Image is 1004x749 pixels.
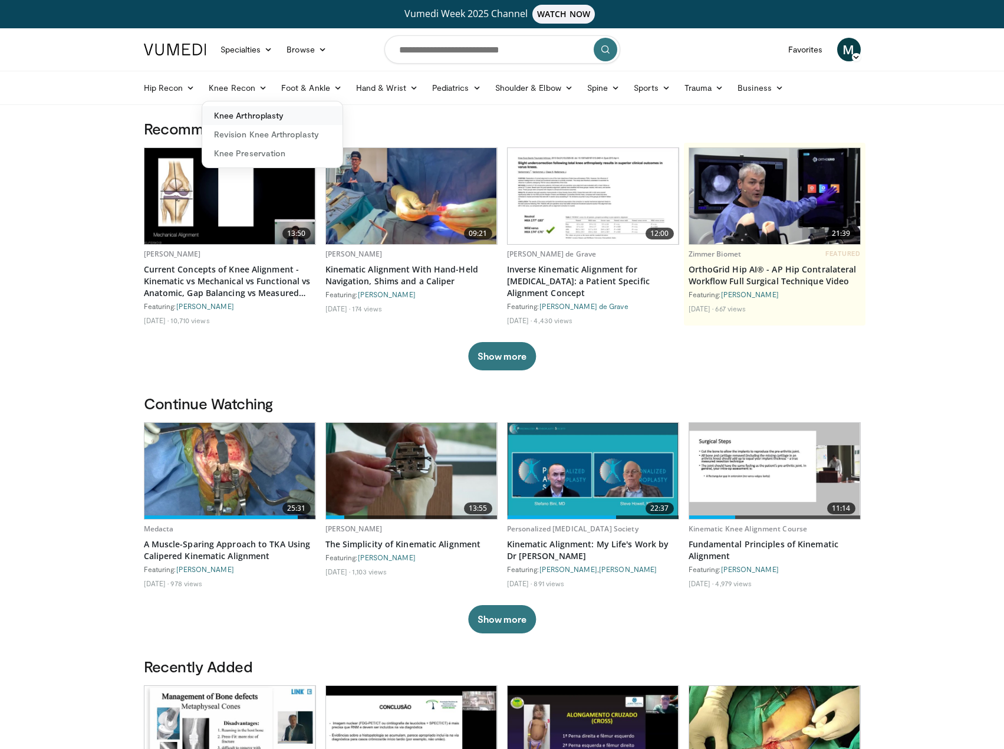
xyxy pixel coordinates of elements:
[532,5,595,24] span: WATCH NOW
[326,148,497,244] a: 09:21
[689,538,861,562] a: Fundamental Principles of Kinematic Alignment
[507,524,638,534] a: Personalized [MEDICAL_DATA] Society
[689,423,860,519] img: 888a51eb-808a-488d-a1c6-9c5a797e8f42.620x360_q85_upscale.jpg
[507,301,679,311] div: Featuring:
[144,538,316,562] a: A Muscle-Sparing Approach to TKA Using Calipered Kinematic Alignment
[715,304,746,313] li: 667 views
[144,564,316,574] div: Featuring:
[325,264,498,287] a: Kinematic Alignment With Hand-Held Navigation, Shims and a Caliper
[274,76,349,100] a: Foot & Ankle
[358,553,416,561] a: [PERSON_NAME]
[689,304,714,313] li: [DATE]
[464,228,492,239] span: 09:21
[213,38,280,61] a: Specialties
[144,423,315,519] a: 25:31
[689,579,714,588] li: [DATE]
[279,38,334,61] a: Browse
[837,38,861,61] a: M
[144,119,861,138] h3: Recommended for You
[488,76,580,100] a: Shoulder & Elbow
[144,264,316,299] a: Current Concepts of Knee Alignment - Kinematic vs Mechanical vs Functional vs Anatomic, Gap Balan...
[144,524,174,534] a: Medacta
[325,538,498,550] a: The Simplicity of Kinematic Alignment
[464,502,492,514] span: 13:55
[144,394,861,413] h3: Continue Watching
[425,76,488,100] a: Pediatrics
[689,264,861,287] a: OrthoGrid Hip AI® - AP Hip Contralateral Workflow Full Surgical Technique Video
[646,228,674,239] span: 12:00
[325,290,498,299] div: Featuring:
[282,228,311,239] span: 13:50
[137,76,202,100] a: Hip Recon
[508,148,679,244] a: 12:00
[349,76,425,100] a: Hand & Wrist
[282,502,311,514] span: 25:31
[170,579,202,588] li: 978 views
[144,44,206,55] img: VuMedi Logo
[689,249,742,259] a: Zimmer Biomet
[352,567,387,576] li: 1,103 views
[325,249,383,259] a: [PERSON_NAME]
[677,76,731,100] a: Trauma
[358,290,416,298] a: [PERSON_NAME]
[352,304,382,313] li: 174 views
[144,148,315,244] img: ab6dcc5e-23fe-4b2c-862c-91d6e6d499b4.620x360_q85_upscale.jpg
[326,148,497,244] img: 9f51b2c4-c9cd-41b9-914c-73975758001a.620x360_q85_upscale.jpg
[721,565,779,573] a: [PERSON_NAME]
[721,290,779,298] a: [PERSON_NAME]
[689,148,860,244] a: 21:39
[508,423,679,519] img: c32609a9-d9e3-48d8-acfe-3b6ecfaee3b5.620x360_q85_upscale.jpg
[326,423,497,519] a: 13:55
[144,579,169,588] li: [DATE]
[144,148,315,244] a: 13:50
[827,228,855,239] span: 21:39
[508,148,679,244] img: f04310e9-bff8-498e-b745-28b79ff46fe7.620x360_q85_upscale.jpg
[689,423,860,519] a: 11:14
[507,264,679,299] a: Inverse Kinematic Alignment for [MEDICAL_DATA]: a Patient Specific Alignment Concept
[384,35,620,64] input: Search topics, interventions
[325,553,498,562] div: Featuring:
[144,301,316,311] div: Featuring:
[508,423,679,519] a: 22:37
[781,38,830,61] a: Favorites
[539,302,628,310] a: [PERSON_NAME] de Grave
[468,605,536,633] button: Show more
[144,657,861,676] h3: Recently Added
[827,502,855,514] span: 11:14
[325,304,351,313] li: [DATE]
[689,290,861,299] div: Featuring:
[715,579,752,588] li: 4,979 views
[326,423,497,519] img: 30753e4d-a021-4622-9f48-a3337ebf0a34.620x360_q85_upscale.jpg
[144,423,315,519] img: 79992334-3ae6-45ec-80f5-af688f8136ae.620x360_q85_upscale.jpg
[325,524,383,534] a: [PERSON_NAME]
[202,144,343,163] a: Knee Preservation
[146,5,859,24] a: Vumedi Week 2025 ChannelWATCH NOW
[468,342,536,370] button: Show more
[689,148,860,244] img: 96a9cbbb-25ee-4404-ab87-b32d60616ad7.620x360_q85_upscale.jpg
[539,565,597,573] a: [PERSON_NAME]
[599,565,657,573] a: [PERSON_NAME]
[580,76,627,100] a: Spine
[170,316,209,325] li: 10,710 views
[144,249,201,259] a: [PERSON_NAME]
[507,249,597,259] a: [PERSON_NAME] de Grave
[176,565,234,573] a: [PERSON_NAME]
[325,567,351,576] li: [DATE]
[627,76,677,100] a: Sports
[144,316,169,325] li: [DATE]
[507,316,532,325] li: [DATE]
[507,579,532,588] li: [DATE]
[176,302,234,310] a: [PERSON_NAME]
[534,316,572,325] li: 4,430 views
[646,502,674,514] span: 22:37
[534,579,564,588] li: 891 views
[202,76,274,100] a: Knee Recon
[825,249,860,258] span: FEATURED
[689,524,808,534] a: Kinematic Knee Alignment Course
[202,125,343,144] a: Revision Knee Arthroplasty
[730,76,791,100] a: Business
[507,538,679,562] a: Kinematic Alignment: My Life's Work by Dr [PERSON_NAME]
[689,564,861,574] div: Featuring:
[202,106,343,125] a: Knee Arthroplasty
